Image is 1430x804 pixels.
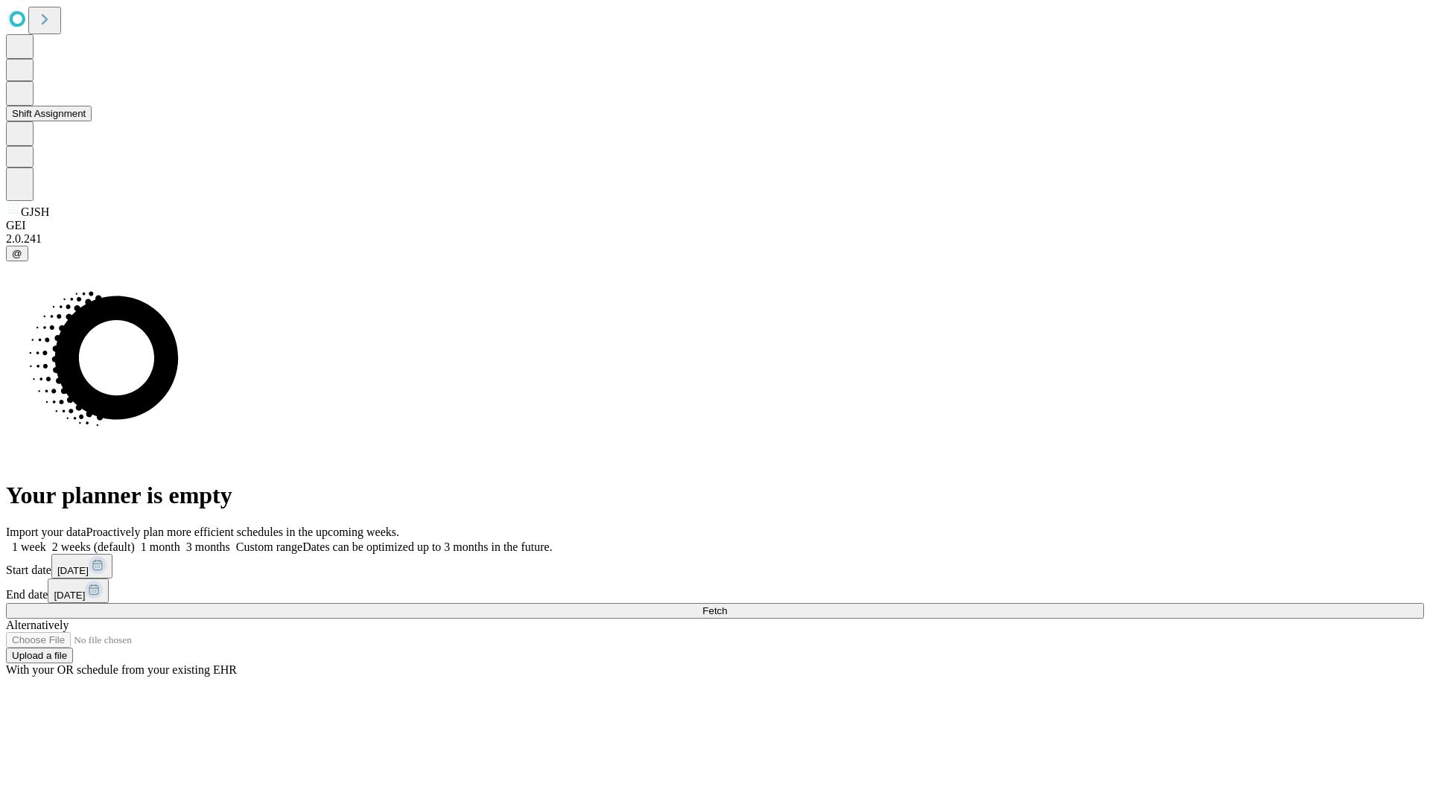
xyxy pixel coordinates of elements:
[6,232,1424,246] div: 2.0.241
[702,605,727,616] span: Fetch
[186,540,230,553] span: 3 months
[12,540,46,553] span: 1 week
[6,578,1424,603] div: End date
[6,648,73,663] button: Upload a file
[6,246,28,261] button: @
[52,540,135,553] span: 2 weeks (default)
[57,565,89,576] span: [DATE]
[12,248,22,259] span: @
[141,540,180,553] span: 1 month
[6,526,86,538] span: Import your data
[6,619,69,631] span: Alternatively
[6,106,92,121] button: Shift Assignment
[6,482,1424,509] h1: Your planner is empty
[6,219,1424,232] div: GEI
[236,540,302,553] span: Custom range
[54,590,85,601] span: [DATE]
[6,663,237,676] span: With your OR schedule from your existing EHR
[302,540,552,553] span: Dates can be optimized up to 3 months in the future.
[51,554,112,578] button: [DATE]
[6,603,1424,619] button: Fetch
[6,554,1424,578] div: Start date
[48,578,109,603] button: [DATE]
[21,205,49,218] span: GJSH
[86,526,399,538] span: Proactively plan more efficient schedules in the upcoming weeks.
